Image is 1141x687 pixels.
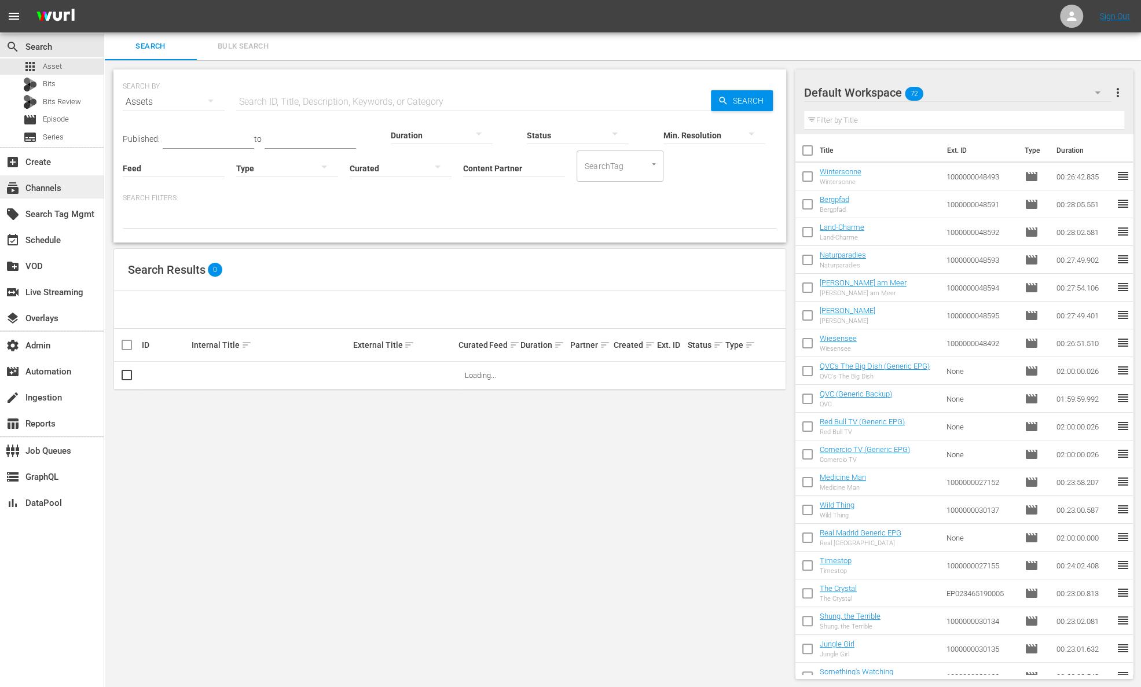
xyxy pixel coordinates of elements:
[554,340,564,350] span: sort
[1116,280,1129,294] span: reorder
[1025,586,1039,600] span: Episode
[1052,524,1116,552] td: 02:00:00.000
[254,134,262,144] span: to
[942,218,1021,246] td: 1000000048592
[820,345,857,352] div: Wiesensee
[1052,413,1116,440] td: 02:00:00.026
[142,340,188,350] div: ID
[6,233,20,247] span: Schedule
[208,263,222,277] span: 0
[570,338,610,352] div: Partner
[820,390,892,398] a: QVC (Generic Backup)
[1052,274,1116,302] td: 00:27:54.106
[820,317,875,325] div: [PERSON_NAME]
[1025,670,1039,684] span: Episode
[942,329,1021,357] td: 1000000048492
[1052,246,1116,274] td: 00:27:49.902
[942,385,1021,413] td: None
[111,40,190,53] span: Search
[820,612,880,620] a: Shung, the Terrible
[1116,308,1129,322] span: reorder
[43,96,81,108] span: Bits Review
[820,456,910,464] div: Comercio TV
[1116,669,1129,683] span: reorder
[820,473,866,482] a: Medicine Man
[1052,552,1116,579] td: 00:24:02.408
[942,413,1021,440] td: None
[43,78,56,90] span: Bits
[820,640,854,648] a: Jungle Girl
[820,484,866,491] div: Medicine Man
[820,584,857,593] a: The Crystal
[1052,468,1116,496] td: 00:23:58.207
[820,167,861,176] a: Wintersonne
[1025,614,1039,628] span: Episode
[6,181,20,195] span: Channels
[23,78,37,91] div: Bits
[942,552,1021,579] td: 1000000027155
[1025,336,1039,350] span: Episode
[7,9,21,23] span: menu
[1052,607,1116,635] td: 00:23:02.081
[1025,281,1039,295] span: Episode
[6,311,20,325] span: Overlays
[6,285,20,299] span: Live Streaming
[43,131,64,143] span: Series
[1025,170,1039,183] span: Episode
[1052,579,1116,607] td: 00:23:00.813
[820,528,901,537] a: Real Madrid Generic EPG
[23,60,37,74] span: Asset
[1116,225,1129,238] span: reorder
[6,339,20,352] span: Admin
[1100,12,1130,21] a: Sign Out
[43,113,69,125] span: Episode
[23,95,37,109] div: Bits Review
[1018,134,1050,167] th: Type
[204,40,283,53] span: Bulk Search
[1110,79,1124,106] button: more_vert
[1025,642,1039,656] span: Episode
[6,417,20,431] span: Reports
[820,556,852,565] a: Timestop
[820,178,861,186] div: Wintersonne
[1025,447,1039,461] span: Episode
[820,373,930,380] div: QVC's The Big Dish
[1116,197,1129,211] span: reorder
[942,524,1021,552] td: None
[820,334,857,343] a: Wiesensee
[614,338,654,352] div: Created
[942,246,1021,274] td: 1000000048593
[820,134,940,167] th: Title
[820,401,892,408] div: QVC
[820,362,930,370] a: QVC's The Big Dish (Generic EPG)
[6,444,20,458] span: Job Queues
[942,190,1021,218] td: 1000000048591
[123,134,160,144] span: Published:
[942,302,1021,329] td: 1000000048595
[1052,635,1116,663] td: 00:23:01.632
[820,306,875,315] a: [PERSON_NAME]
[1025,197,1039,211] span: Episode
[820,623,880,630] div: Shung, the Terrible
[657,340,685,350] div: Ext. ID
[820,195,849,204] a: Bergpfad
[28,3,83,30] img: ans4CAIJ8jUAAAAAAAAAAAAAAAAAAAAAAAAgQb4GAAAAAAAAAAAAAAAAAAAAAAAAJMjXAAAAAAAAAAAAAAAAAAAAAAAAgAT5G...
[6,40,20,54] span: Search
[1052,357,1116,385] td: 02:00:00.026
[1116,447,1129,461] span: reorder
[1052,440,1116,468] td: 02:00:00.026
[6,155,20,169] span: Create
[942,635,1021,663] td: 1000000030135
[1116,419,1129,433] span: reorder
[648,159,659,170] button: Open
[1025,392,1039,406] span: Episode
[728,90,773,111] span: Search
[464,371,496,380] span: Loading...
[804,76,1111,109] div: Default Workspace
[123,193,777,203] p: Search Filters:
[820,251,866,259] a: Naturparadies
[942,274,1021,302] td: 1000000048594
[509,340,520,350] span: sort
[1050,134,1119,167] th: Duration
[1025,364,1039,378] span: Episode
